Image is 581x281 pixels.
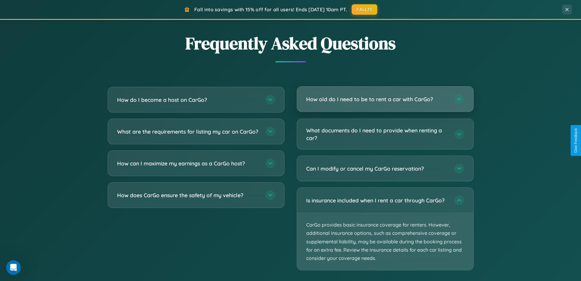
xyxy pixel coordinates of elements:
iframe: Intercom live chat [6,260,21,275]
h3: How does CarGo ensure the safety of my vehicle? [117,191,259,199]
p: CarGo provides basic insurance coverage for renters. However, additional insurance options, such ... [297,213,473,270]
h3: What are the requirements for listing my car on CarGo? [117,128,259,135]
h3: Is insurance included when I rent a car through CarGo? [306,197,448,204]
h3: What documents do I need to provide when renting a car? [306,127,448,142]
span: Fall into savings with 15% off for all users! Ends [DATE] 10am PT. [194,6,347,13]
h3: How do I become a host on CarGo? [117,96,259,104]
div: Give Feedback [574,128,578,153]
h3: How old do I need to be to rent a car with CarGo? [306,95,448,103]
h3: How can I maximize my earnings as a CarGo host? [117,160,259,167]
button: FALL15 [352,4,377,15]
h3: Can I modify or cancel my CarGo reservation? [306,165,448,172]
h2: Frequently Asked Questions [108,31,474,55]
